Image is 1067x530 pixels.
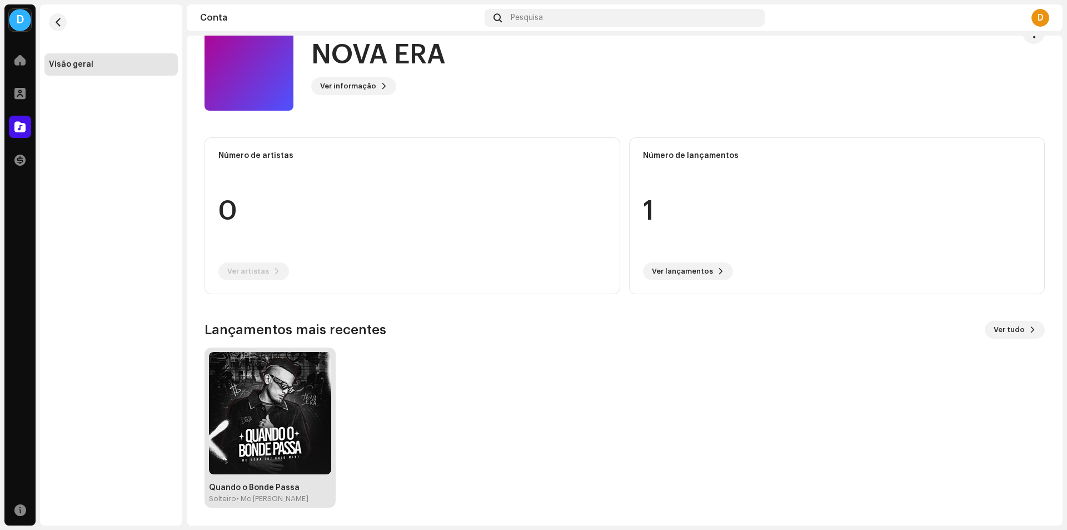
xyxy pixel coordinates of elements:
font: D [1038,13,1044,22]
font: D [16,14,24,26]
div: Visão geral [49,60,93,69]
span: Pesquisa [511,13,543,22]
font: Quando o Bonde Passa [209,484,300,492]
font: Lançamentos mais recentes [205,323,386,336]
font: Ver tudo [994,326,1025,333]
img: b399fba1-f5a3-466b-8cc4-52de90df9d39 [209,352,331,474]
font: Visão geral [49,61,93,68]
font: Solteiro [209,495,236,502]
font: Conta [200,13,227,22]
button: Ver lançamentos [643,262,733,280]
button: Ver tudo [985,321,1045,339]
re-m-nav-item: Visão geral [44,53,178,76]
span: Ver lançamentos [652,260,713,283]
font: NOVA ERA [311,42,446,68]
font: Ver informação [320,82,376,90]
re-o-card-data: Número de artistas [205,137,620,294]
font: • Mc [PERSON_NAME] [236,495,308,502]
button: Ver informação [311,77,396,95]
re-o-card-data: Número de lançamentos [629,137,1045,294]
div: Número de lançamentos [643,151,1031,160]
